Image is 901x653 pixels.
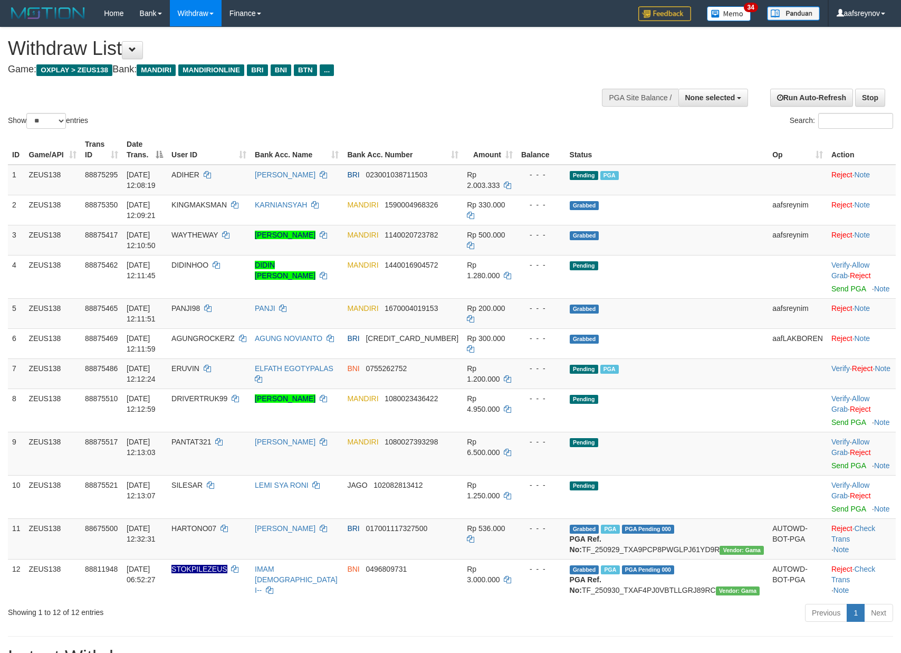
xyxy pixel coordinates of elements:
[366,334,458,343] span: Copy 629401015935530 to clipboard
[831,438,869,457] span: ·
[570,481,598,490] span: Pending
[385,438,438,446] span: Copy 1080027393298 to clipboard
[8,225,25,255] td: 3
[467,565,500,584] span: Rp 3.000.000
[707,6,751,21] img: Button%20Memo.svg
[827,389,896,432] td: · ·
[827,328,896,358] td: ·
[831,461,866,470] a: Send PGA
[8,432,25,475] td: 9
[850,491,871,500] a: Reject
[570,335,599,344] span: Grabbed
[171,231,218,239] span: WAYTHEWAY
[25,255,81,298] td: ZEUS138
[8,358,25,389] td: 7
[831,201,852,209] a: Reject
[831,394,850,403] a: Verify
[827,358,896,389] td: · ·
[565,559,769,600] td: TF_250930_TXAF4PJ0VBTLLGRJ89RC
[638,6,691,21] img: Feedback.jpg
[255,334,322,343] a: AGUNG NOVIANTO
[366,524,427,533] span: Copy 017001117327500 to clipboard
[467,171,500,190] span: Rp 2.003.333
[347,304,378,313] span: MANDIRI
[768,559,827,600] td: AUTOWD-BOT-PGA
[521,363,561,374] div: - - -
[827,165,896,195] td: ·
[720,546,764,555] span: Vendor URL: https://trx31.1velocity.biz
[768,518,827,559] td: AUTOWD-BOT-PGA
[127,171,156,190] span: [DATE] 12:08:19
[8,475,25,518] td: 10
[831,438,850,446] a: Verify
[805,604,847,622] a: Previous
[570,565,599,574] span: Grabbed
[831,285,866,293] a: Send PGA
[467,201,505,209] span: Rp 330.000
[25,389,81,432] td: ZEUS138
[831,438,869,457] a: Allow Grab
[831,394,869,413] span: ·
[85,565,118,573] span: 88811948
[127,231,156,250] span: [DATE] 12:10:50
[343,135,463,165] th: Bank Acc. Number: activate to sort column ascending
[831,394,869,413] a: Allow Grab
[8,255,25,298] td: 4
[467,231,505,239] span: Rp 500.000
[171,171,199,179] span: ADIHER
[385,394,438,403] span: Copy 1080023436422 to clipboard
[8,559,25,600] td: 12
[831,171,852,179] a: Reject
[831,565,875,584] a: Check Trans
[744,3,758,12] span: 34
[827,298,896,328] td: ·
[570,231,599,240] span: Grabbed
[255,438,315,446] a: [PERSON_NAME]
[570,201,599,210] span: Grabbed
[855,171,870,179] a: Note
[864,604,893,622] a: Next
[171,394,227,403] span: DRIVERTRUK99
[831,261,850,269] a: Verify
[768,225,827,255] td: aafsreynim
[366,364,407,373] span: Copy 0755262752 to clipboard
[622,525,675,534] span: PGA Pending
[85,231,118,239] span: 88875417
[570,261,598,270] span: Pending
[8,135,25,165] th: ID
[8,38,590,59] h1: Withdraw List
[347,334,359,343] span: BRI
[827,518,896,559] td: · ·
[85,334,118,343] span: 88875469
[521,303,561,314] div: - - -
[827,135,896,165] th: Action
[517,135,565,165] th: Balance
[127,201,156,220] span: [DATE] 12:09:21
[827,475,896,518] td: · ·
[521,169,561,180] div: - - -
[467,334,505,343] span: Rp 300.000
[171,261,208,269] span: DIDINHOO
[294,64,317,76] span: BTN
[171,481,203,489] span: SILESAR
[178,64,244,76] span: MANDIRIONLINE
[521,200,561,210] div: - - -
[8,5,88,21] img: MOTION_logo.png
[8,328,25,358] td: 6
[167,135,251,165] th: User ID: activate to sort column ascending
[347,171,359,179] span: BRI
[347,394,378,403] span: MANDIRI
[831,304,852,313] a: Reject
[255,304,275,313] a: PANJI
[768,135,827,165] th: Op: activate to sort column ascending
[855,231,870,239] a: Note
[678,89,749,107] button: None selected
[127,481,156,500] span: [DATE] 12:13:07
[831,505,866,513] a: Send PGA
[25,135,81,165] th: Game/API: activate to sort column ascending
[467,261,500,280] span: Rp 1.280.000
[831,481,869,500] span: ·
[622,565,675,574] span: PGA Pending
[320,64,334,76] span: ...
[347,261,378,269] span: MANDIRI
